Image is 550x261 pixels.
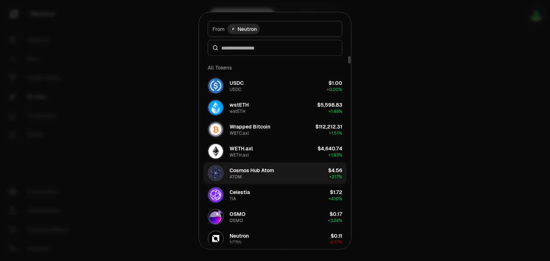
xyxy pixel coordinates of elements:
span: + 1.49% [328,108,342,114]
span: + 1.51% [329,130,342,136]
div: USDC [230,86,241,92]
div: WETH.axl [230,152,249,158]
div: $1.00 [328,79,342,86]
button: NTRN LogoNeutronNTRN$0.11-6.37% [203,228,347,249]
img: wstETH Logo [208,100,223,115]
div: $1.72 [330,188,342,195]
div: TIA [230,195,236,201]
span: + 0.00% [327,86,342,92]
div: Wrapped Bitcoin [230,123,270,130]
button: ATOM LogoCosmos Hub AtomATOM$4.56+2.17% [203,162,347,184]
img: Neutron Logo [231,27,235,31]
span: -6.37% [329,239,342,245]
span: + 1.93% [328,152,342,158]
div: Neutron [230,232,249,239]
button: WBTC.axl LogoWrapped BitcoinWBTC.axl$112,212.31+1.51% [203,118,347,140]
div: USDC [230,79,244,86]
img: TIA Logo [208,187,223,202]
span: Neutron [238,25,257,32]
button: OSMO LogoOSMOOSMO$0.17+3.24% [203,206,347,228]
div: All Tokens [203,60,347,75]
div: Celestia [230,188,250,195]
span: + 4.10% [328,195,342,201]
div: $0.11 [331,232,342,239]
span: + 3.24% [328,217,342,223]
div: $4.56 [328,166,342,174]
button: TIA LogoCelestiaTIA$1.72+4.10% [203,184,347,206]
div: wstETH [230,101,249,108]
div: wstETH [230,108,246,114]
img: USDC Logo [208,78,223,93]
button: USDC LogoUSDCUSDC$1.00+0.00% [203,75,347,96]
span: From [212,25,224,32]
img: OSMO Logo [208,209,223,224]
div: $0.17 [330,210,342,217]
div: $112,212.31 [315,123,342,130]
img: WBTC.axl Logo [208,122,223,137]
button: FromNeutron LogoNeutron [208,21,342,37]
div: OSMO [230,217,243,223]
div: ATOM [230,174,242,179]
button: WETH.axl LogoWETH.axlWETH.axl$4,640.74+1.93% [203,140,347,162]
div: $4,640.74 [318,145,342,152]
img: WETH.axl Logo [208,144,223,158]
div: WBTC.axl [230,130,249,136]
button: wstETH LogowstETHwstETH$5,598.83+1.49% [203,96,347,118]
div: OSMO [230,210,246,217]
div: WETH.axl [230,145,253,152]
span: + 2.17% [329,174,342,179]
div: Cosmos Hub Atom [230,166,274,174]
img: ATOM Logo [208,166,223,180]
img: NTRN Logo [208,231,223,246]
div: NTRN [230,239,242,245]
div: $5,598.83 [317,101,342,108]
